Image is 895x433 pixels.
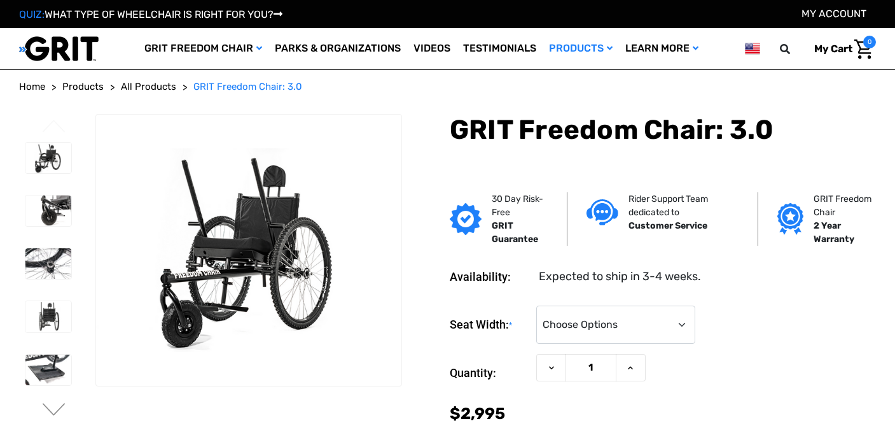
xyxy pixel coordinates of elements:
[586,199,618,225] img: Customer service
[814,220,854,245] strong: 2 Year Warranty
[854,39,873,59] img: Cart
[450,114,876,146] h1: GRIT Freedom Chair: 3.0
[745,41,760,57] img: us.png
[25,301,71,332] img: GRIT Freedom Chair: 3.0
[863,36,876,48] span: 0
[62,81,104,92] span: Products
[96,148,401,352] img: GRIT Freedom Chair: 3.0
[19,80,45,94] a: Home
[193,81,302,92] span: GRIT Freedom Chair: 3.0
[41,403,67,418] button: Go to slide 2 of 3
[492,220,538,245] strong: GRIT Guarantee
[814,43,852,55] span: My Cart
[786,36,805,62] input: Search
[450,404,505,423] span: $2,995
[543,28,619,69] a: Products
[407,28,457,69] a: Videos
[25,248,71,279] img: GRIT Freedom Chair: 3.0
[450,268,530,285] dt: Availability:
[450,306,530,344] label: Seat Width:
[450,203,482,235] img: GRIT Guarantee
[19,8,45,20] span: QUIZ:
[138,28,268,69] a: GRIT Freedom Chair
[457,28,543,69] a: Testimonials
[628,192,739,219] p: Rider Support Team dedicated to
[268,28,407,69] a: Parks & Organizations
[19,36,99,62] img: GRIT All-Terrain Wheelchair and Mobility Equipment
[25,355,71,385] img: GRIT Freedom Chair: 3.0
[539,268,701,285] dd: Expected to ship in 3-4 weeks.
[193,80,302,94] a: GRIT Freedom Chair: 3.0
[19,80,876,94] nav: Breadcrumb
[25,143,71,173] img: GRIT Freedom Chair: 3.0
[19,8,282,20] a: QUIZ:WHAT TYPE OF WHEELCHAIR IS RIGHT FOR YOU?
[805,36,876,62] a: Cart with 0 items
[777,203,803,235] img: Grit freedom
[25,195,71,226] img: GRIT Freedom Chair: 3.0
[62,80,104,94] a: Products
[19,81,45,92] span: Home
[814,192,880,219] p: GRIT Freedom Chair
[619,28,705,69] a: Learn More
[41,120,67,135] button: Go to slide 3 of 3
[628,220,707,231] strong: Customer Service
[801,8,866,20] a: Account
[450,354,530,392] label: Quantity:
[121,80,176,94] a: All Products
[121,81,176,92] span: All Products
[492,192,548,219] p: 30 Day Risk-Free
